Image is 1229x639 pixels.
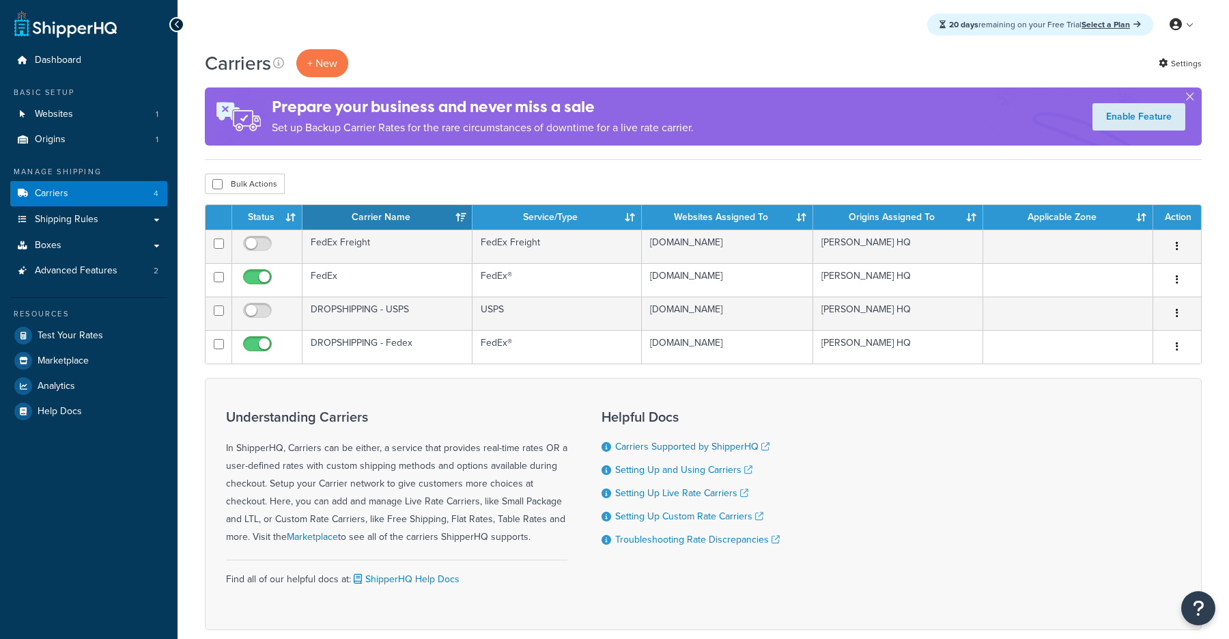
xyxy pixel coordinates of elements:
span: Shipping Rules [35,214,98,226]
span: 1 [156,134,158,146]
a: Help Docs [10,399,167,424]
a: Select a Plan [1082,18,1141,31]
a: Analytics [10,374,167,398]
td: FedEx® [472,263,642,297]
span: Test Your Rates [38,330,103,342]
li: Websites [10,102,167,127]
div: Manage Shipping [10,166,167,178]
td: [DOMAIN_NAME] [642,263,813,297]
strong: 20 days [949,18,978,31]
li: Advanced Features [10,258,167,284]
span: Origins [35,134,66,146]
td: [PERSON_NAME] HQ [813,297,983,330]
div: Basic Setup [10,87,167,98]
span: Analytics [38,381,75,392]
h3: Helpful Docs [602,409,780,424]
a: ShipperHQ Help Docs [351,572,460,586]
span: Dashboard [35,55,81,66]
a: Carriers 4 [10,181,167,206]
button: Open Resource Center [1181,591,1215,625]
th: Carrier Name: activate to sort column ascending [302,205,472,230]
td: USPS [472,297,642,330]
span: Boxes [35,240,61,251]
div: In ShipperHQ, Carriers can be either, a service that provides real-time rates OR a user-defined r... [226,409,567,546]
span: Carriers [35,188,68,200]
div: Find all of our helpful docs at: [226,560,567,588]
li: Origins [10,127,167,152]
td: [DOMAIN_NAME] [642,230,813,263]
th: Service/Type: activate to sort column ascending [472,205,642,230]
th: Applicable Zone: activate to sort column ascending [983,205,1153,230]
a: Setting Up and Using Carriers [615,463,752,477]
button: Bulk Actions [205,174,285,194]
td: [PERSON_NAME] HQ [813,230,983,263]
a: Marketplace [287,530,338,544]
img: ad-rules-rateshop-fe6ec290ccb7230408bd80ed9643f0289d75e0ffd9eb532fc0e269fcd187b520.png [205,87,272,146]
td: FedEx® [472,330,642,364]
span: Marketplace [38,355,89,367]
td: [DOMAIN_NAME] [642,297,813,330]
span: 4 [154,188,158,200]
td: FedEx Freight [472,230,642,263]
button: + New [296,49,348,77]
a: Test Your Rates [10,323,167,348]
a: Setting Up Custom Rate Carriers [615,509,763,524]
td: [PERSON_NAME] HQ [813,263,983,297]
a: ShipperHQ Home [14,10,117,38]
span: 1 [156,109,158,120]
a: Dashboard [10,48,167,73]
h4: Prepare your business and never miss a sale [272,96,694,118]
a: Shipping Rules [10,207,167,232]
a: Settings [1159,54,1202,73]
li: Carriers [10,181,167,206]
div: remaining on your Free Trial [927,14,1153,36]
a: Origins 1 [10,127,167,152]
td: [DOMAIN_NAME] [642,330,813,364]
a: Setting Up Live Rate Carriers [615,486,748,500]
td: [PERSON_NAME] HQ [813,330,983,364]
th: Action [1153,205,1201,230]
th: Websites Assigned To: activate to sort column ascending [642,205,813,230]
span: Help Docs [38,406,82,418]
a: Boxes [10,233,167,258]
div: Resources [10,308,167,320]
th: Status: activate to sort column ascending [232,205,302,230]
a: Marketplace [10,349,167,373]
td: DROPSHIPPING - Fedex [302,330,472,364]
a: Carriers Supported by ShipperHQ [615,439,769,454]
td: FedEx Freight [302,230,472,263]
span: 2 [154,265,158,277]
td: FedEx [302,263,472,297]
h1: Carriers [205,50,271,77]
h3: Understanding Carriers [226,409,567,424]
a: Websites 1 [10,102,167,127]
a: Advanced Features 2 [10,258,167,284]
a: Troubleshooting Rate Discrepancies [615,532,780,547]
p: Set up Backup Carrier Rates for the rare circumstances of downtime for a live rate carrier. [272,118,694,137]
span: Advanced Features [35,265,117,277]
td: DROPSHIPPING - USPS [302,297,472,330]
a: Enable Feature [1092,103,1185,131]
th: Origins Assigned To: activate to sort column ascending [813,205,983,230]
span: Websites [35,109,73,120]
